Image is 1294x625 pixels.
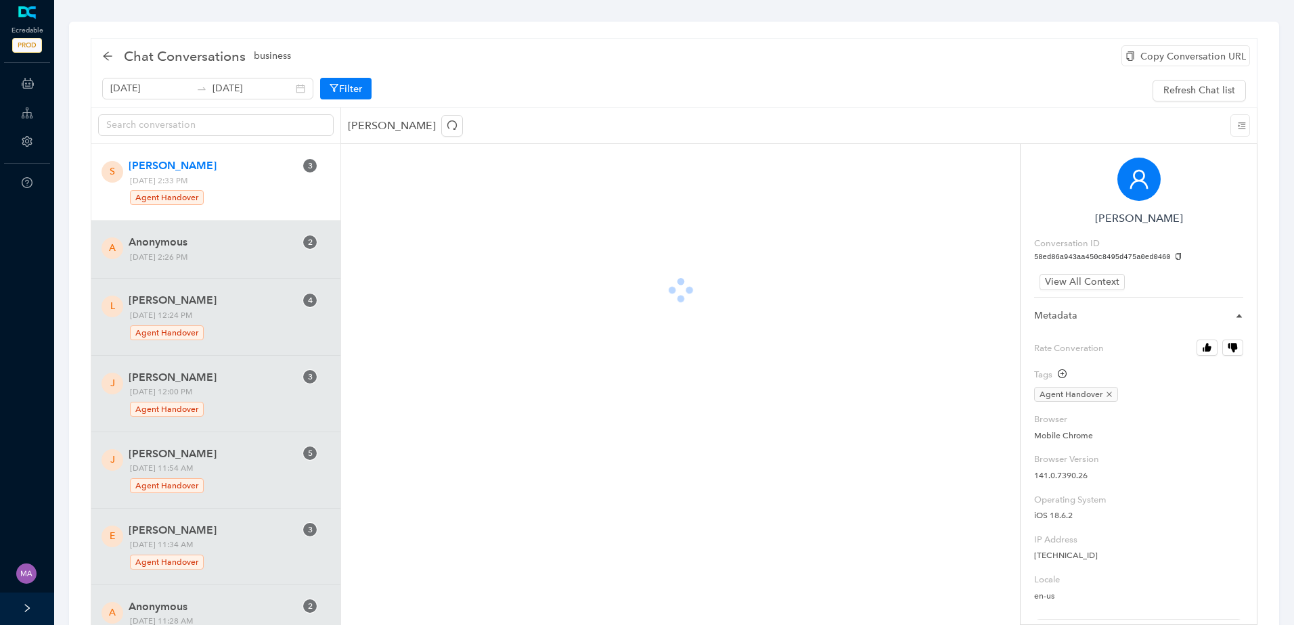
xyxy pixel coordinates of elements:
[303,235,317,249] sup: 2
[1128,168,1150,190] span: user
[125,250,319,264] span: [DATE] 2:26 PM
[109,605,116,620] span: A
[1034,387,1118,402] span: Agent Handover
[1034,549,1243,562] p: [TECHNICAL_ID]
[308,237,313,247] span: 2
[308,161,313,170] span: 3
[129,234,295,250] span: Anonymous
[1034,573,1243,586] label: Locale
[1034,453,1243,466] label: Browser Version
[308,296,313,305] span: 4
[22,136,32,147] span: setting
[129,522,295,538] span: [PERSON_NAME]
[303,370,317,384] sup: 3
[348,115,468,137] p: [PERSON_NAME]
[130,555,204,570] span: Agent Handover
[196,83,207,94] span: swap-right
[308,525,313,534] span: 3
[1040,274,1125,290] button: View All Context
[213,81,293,96] input: End date
[1034,308,1227,323] span: Metadata
[1034,237,1100,250] label: Conversation ID
[110,529,115,544] span: E
[447,120,458,131] span: redo
[125,461,319,494] span: [DATE] 11:54 AM
[1175,253,1182,260] span: copy
[303,446,317,460] sup: 5
[1058,369,1067,378] span: plus-circle
[1238,122,1246,130] span: menu-unfold
[110,376,115,391] span: J
[129,446,295,462] span: [PERSON_NAME]
[1034,308,1243,329] div: Metadata
[1045,275,1119,290] span: View All Context
[130,190,204,205] span: Agent Handover
[1235,312,1243,320] span: caret-right
[129,292,295,308] span: [PERSON_NAME]
[1034,212,1243,225] h6: [PERSON_NAME]
[22,177,32,188] span: question-circle
[110,299,115,314] span: L
[129,599,295,615] span: Anonymous
[1222,340,1243,356] button: Rate Converation
[1034,469,1243,482] p: 141.0.7390.26
[102,51,113,62] div: back
[1106,391,1113,398] span: close
[106,118,315,133] input: Search conversation
[124,45,246,67] span: Chat Conversations
[254,49,291,64] span: business
[109,241,116,256] span: A
[125,538,319,570] span: [DATE] 11:34 AM
[1121,45,1250,66] div: Copy Conversation URL
[1034,590,1243,603] p: en-us
[1153,80,1246,101] button: Refresh Chat list
[129,158,295,174] span: [PERSON_NAME]
[303,294,317,307] sup: 4
[130,402,204,417] span: Agent Handover
[1034,493,1243,507] label: Operating System
[196,83,207,94] span: to
[308,372,313,381] span: 3
[1163,83,1235,98] span: Refresh Chat list
[125,385,319,417] span: [DATE] 12:00 PM
[1034,368,1067,381] div: Tags
[320,78,372,99] button: Filter
[125,308,319,341] span: [DATE] 12:24 PM
[1034,533,1243,547] label: IP Address
[1125,51,1135,61] span: copy
[1034,430,1243,442] p: Mobile Chrome
[102,51,113,62] span: arrow-left
[16,563,37,584] img: 26ff064636fac0e11fa986d33ed38c55
[1034,509,1243,522] p: iOS 18.6.2
[110,81,191,96] input: Start date
[130,478,204,493] span: Agent Handover
[1034,252,1243,263] pre: 58ed86a943aa450c8495d475a0ed0460
[308,448,313,458] span: 5
[303,523,317,536] sup: 3
[303,599,317,613] sup: 2
[125,174,319,206] span: [DATE] 2:33 PM
[308,601,313,611] span: 2
[1034,413,1243,426] label: Browser
[110,164,115,179] span: S
[303,159,317,172] sup: 3
[1034,340,1243,357] label: Rate Converation
[12,38,42,53] span: PROD
[110,453,115,467] span: J
[129,369,295,386] span: [PERSON_NAME]
[130,325,204,340] span: Agent Handover
[1197,340,1218,356] button: Rate Converation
